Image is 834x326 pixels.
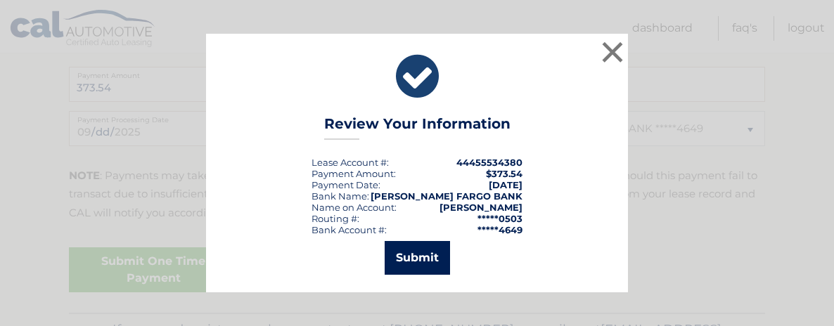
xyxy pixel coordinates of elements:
[489,179,522,190] span: [DATE]
[312,202,397,213] div: Name on Account:
[312,179,378,190] span: Payment Date
[598,38,627,66] button: ×
[456,157,522,168] strong: 44455534380
[312,190,369,202] div: Bank Name:
[385,241,450,275] button: Submit
[486,168,522,179] span: $373.54
[440,202,522,213] strong: [PERSON_NAME]
[324,115,511,140] h3: Review Your Information
[312,224,387,235] div: Bank Account #:
[312,157,389,168] div: Lease Account #:
[371,190,522,202] strong: [PERSON_NAME] FARGO BANK
[312,179,380,190] div: :
[312,168,396,179] div: Payment Amount:
[312,213,359,224] div: Routing #:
